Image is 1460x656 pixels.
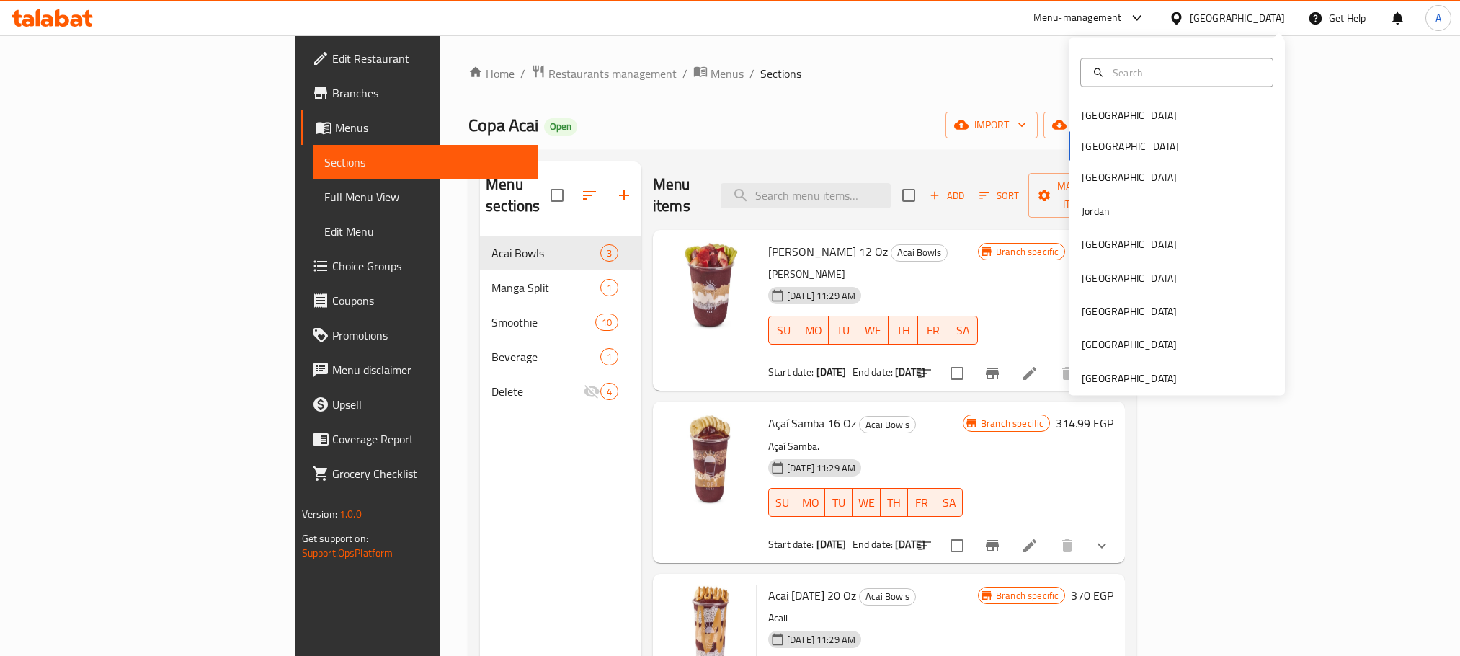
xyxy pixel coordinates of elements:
div: items [600,244,618,262]
button: delete [1050,528,1085,563]
span: TU [831,492,847,513]
a: Menus [301,110,538,145]
span: Add item [924,185,970,207]
a: Grocery Checklist [301,456,538,491]
span: FR [914,492,930,513]
span: 3 [601,247,618,260]
span: TU [834,320,853,341]
nav: Menu sections [480,230,641,415]
span: Add [927,187,966,204]
span: SU [775,492,791,513]
div: Jordan [1082,203,1110,218]
button: TU [829,316,858,345]
h2: Menu items [653,174,703,217]
div: [GEOGRAPHIC_DATA] [1082,337,1177,353]
span: 1.0.0 [339,505,362,523]
div: Open [544,118,577,136]
button: Manage items [1028,173,1125,218]
span: Start date: [768,363,814,381]
button: FR [908,488,935,517]
input: search [721,183,891,208]
button: TU [825,488,853,517]
b: [DATE] [895,363,925,381]
div: [GEOGRAPHIC_DATA] [1190,10,1285,26]
button: sort-choices [907,356,942,391]
div: [GEOGRAPHIC_DATA] [1082,169,1177,185]
a: Coverage Report [301,422,538,456]
span: Manage items [1040,177,1113,213]
button: WE [858,316,888,345]
a: Edit menu item [1021,537,1038,554]
div: Acai Bowls3 [480,236,641,270]
span: Menus [335,119,527,136]
a: Restaurants management [531,64,677,83]
button: SU [768,488,796,517]
button: Add [924,185,970,207]
button: WE [853,488,881,517]
span: Coverage Report [332,430,527,448]
span: MO [802,492,819,513]
span: 1 [601,281,618,295]
span: Upsell [332,396,527,413]
span: Choice Groups [332,257,527,275]
span: Full Menu View [324,188,527,205]
div: Manga Split1 [480,270,641,305]
div: [GEOGRAPHIC_DATA] [1082,303,1177,319]
span: MO [804,320,822,341]
h6: 370 EGP [1071,585,1113,606]
button: show more [1085,528,1119,563]
div: Acai Bowls [491,244,600,262]
button: MO [796,488,825,517]
span: SU [775,320,793,341]
div: Delete4 [480,374,641,409]
span: TH [886,492,902,513]
button: delete [1050,356,1085,391]
button: Branch-specific-item [975,528,1010,563]
svg: Inactive section [583,383,600,400]
button: TH [881,488,908,517]
b: [DATE] [816,535,847,554]
button: TH [889,316,918,345]
span: Select all sections [542,180,572,210]
span: [DATE] 11:29 AM [781,633,861,647]
span: Restaurants management [548,65,677,82]
span: Edit Menu [324,223,527,240]
span: 1 [601,350,618,364]
span: Menu disclaimer [332,361,527,378]
a: Promotions [301,318,538,353]
span: A [1435,10,1441,26]
a: Edit Menu [313,214,538,249]
span: Beverage [491,348,600,365]
span: SA [941,492,957,513]
li: / [682,65,687,82]
img: Açaí Samba 16 Oz [664,413,757,505]
span: Acai Bowls [891,244,947,261]
div: Acai Bowls [859,588,916,606]
div: Beverage1 [480,340,641,374]
p: Acaii [768,609,978,627]
button: SU [768,316,798,345]
button: Sort [976,185,1023,207]
span: Get support on: [302,529,368,548]
span: WE [864,320,882,341]
button: SA [948,316,978,345]
span: Version: [302,505,337,523]
span: Acai Bowls [860,417,915,433]
span: Açaí Samba 16 Oz [768,412,856,434]
span: [PERSON_NAME] 12 Oz [768,241,888,262]
a: Full Menu View [313,179,538,214]
a: Branches [301,76,538,110]
span: Select section [894,180,924,210]
img: Açaí Jongo 12 Oz [664,241,757,334]
p: [PERSON_NAME] [768,265,978,283]
li: / [749,65,755,82]
b: [DATE] [816,363,847,381]
span: Manga Split [491,279,600,296]
span: Delete [491,383,583,400]
span: Smoothie [491,314,595,331]
button: Branch-specific-item [975,356,1010,391]
a: Coupons [301,283,538,318]
span: TH [894,320,912,341]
